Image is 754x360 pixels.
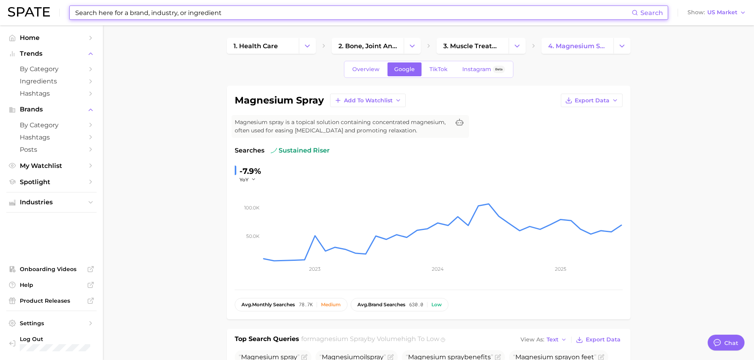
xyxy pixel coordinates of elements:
span: Brands [20,106,83,113]
span: 2. bone, joint and muscle [338,42,397,50]
a: Log out. Currently logged in with e-mail anna.katsnelson@mane.com. [6,333,97,354]
a: InstagramBeta [456,62,512,76]
h2: for by Volume [301,334,439,345]
span: My Watchlist [20,162,83,170]
span: Magnesium spray is a topical solution containing concentrated magnesium, often used for easing [M... [235,118,450,135]
h1: Top Search Queries [235,334,299,345]
span: Trends [20,50,83,57]
button: View AsText [518,335,569,345]
span: Hashtags [20,90,83,97]
h1: magnesium spray [235,96,324,105]
button: Change Category [299,38,316,54]
span: by Category [20,121,83,129]
tspan: 2023 [309,266,321,272]
span: Beta [495,66,503,73]
button: ShowUS Market [686,8,748,18]
button: Trends [6,48,97,60]
span: Help [20,281,83,288]
tspan: 50.0k [246,233,260,239]
tspan: 2025 [555,266,566,272]
tspan: 100.0k [244,205,260,211]
a: Onboarding Videos [6,263,97,275]
div: Medium [321,302,341,307]
span: Spotlight [20,178,83,186]
abbr: average [241,302,252,307]
span: Export Data [586,336,621,343]
span: Text [547,337,558,342]
span: Industries [20,199,83,206]
div: Low [431,302,442,307]
button: Change Category [613,38,631,54]
button: avg.brand searches630.0Low [351,298,448,311]
span: Export Data [575,97,610,104]
a: Posts [6,143,97,156]
button: Export Data [574,334,622,345]
span: Onboarding Videos [20,266,83,273]
span: Product Releases [20,297,83,304]
a: Ingredients [6,75,97,87]
span: Searches [235,146,264,155]
span: Hashtags [20,134,83,141]
span: monthly searches [241,302,295,307]
span: sustained riser [271,146,330,155]
button: Brands [6,104,97,115]
span: View As [520,337,544,342]
a: Home [6,32,97,44]
span: Log Out [20,335,101,343]
a: 2. bone, joint and muscle [332,38,404,54]
abbr: average [357,302,368,307]
span: TikTok [429,66,448,73]
span: Instagram [462,66,491,73]
img: sustained riser [271,147,277,154]
a: Settings [6,317,97,329]
a: Spotlight [6,176,97,188]
button: YoY [239,176,256,183]
span: US Market [707,10,737,15]
a: Help [6,279,97,291]
span: by Category [20,65,83,73]
a: Hashtags [6,87,97,100]
span: 3. muscle treatments [443,42,502,50]
span: Search [640,9,663,17]
span: Settings [20,320,83,327]
span: 4. magnesium spray [548,42,607,50]
button: avg.monthly searches78.7kMedium [235,298,348,311]
button: Add to Watchlist [330,94,406,107]
input: Search here for a brand, industry, or ingredient [74,6,632,19]
span: 1. health care [234,42,278,50]
tspan: 2024 [431,266,443,272]
span: magnesium spray [310,335,367,343]
span: 630.0 [409,302,423,307]
a: by Category [6,119,97,131]
a: Hashtags [6,131,97,143]
div: -7.9% [239,165,262,177]
a: My Watchlist [6,160,97,172]
button: Change Category [404,38,421,54]
span: Show [688,10,705,15]
span: Ingredients [20,77,83,85]
span: Posts [20,146,83,153]
a: 4. magnesium spray [541,38,613,54]
span: brand searches [357,302,405,307]
button: Export Data [561,94,623,107]
span: high to low [401,335,439,343]
span: Home [20,34,83,41]
span: Overview [352,66,380,73]
a: Overview [346,62,386,76]
span: Google [394,66,415,73]
a: Google [387,62,422,76]
button: Industries [6,196,97,208]
img: SPATE [8,7,50,17]
a: Product Releases [6,295,97,307]
span: Add to Watchlist [344,97,393,104]
span: 78.7k [299,302,313,307]
a: TikTok [423,62,454,76]
a: 3. muscle treatments [437,38,509,54]
span: YoY [239,176,249,183]
button: Change Category [509,38,526,54]
a: by Category [6,63,97,75]
a: 1. health care [227,38,299,54]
